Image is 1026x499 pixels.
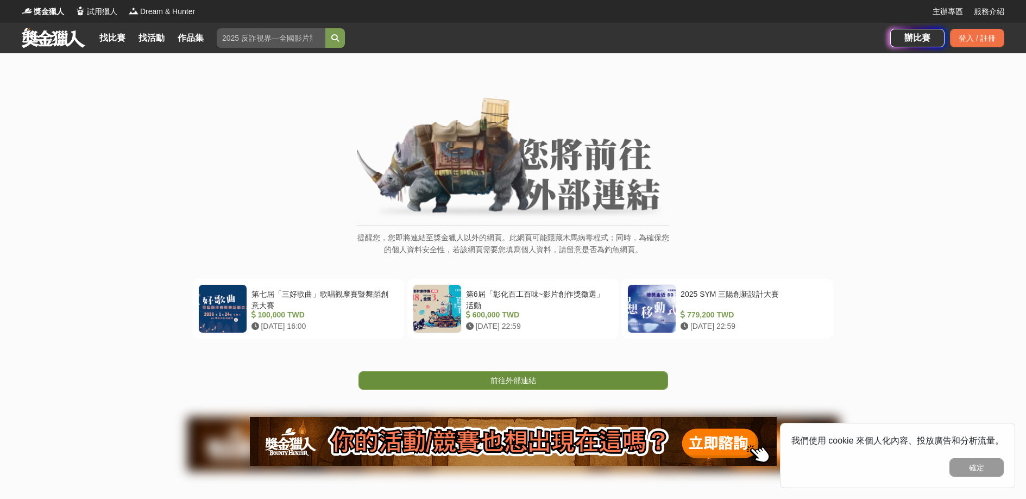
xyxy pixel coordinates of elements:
[34,6,64,17] span: 獎金獵人
[75,5,86,16] img: Logo
[358,371,668,390] a: 前往外部連結
[681,321,823,332] div: [DATE] 22:59
[128,5,139,16] img: Logo
[357,232,669,267] p: 提醒您，您即將連結至獎金獵人以外的網頁。此網頁可能隱藏木馬病毒程式；同時，為確保您的個人資料安全性，若該網頁需要您填寫個人資料，請留意是否為釣魚網頁。
[681,309,823,321] div: 779,200 TWD
[407,279,619,339] a: 第6屆「彰化百工百味~影片創作獎徵選」活動 600,000 TWD [DATE] 22:59
[217,28,325,48] input: 2025 反詐視界—全國影片競賽
[950,29,1004,47] div: 登入 / 註冊
[622,279,833,339] a: 2025 SYM 三陽創新設計大賽 779,200 TWD [DATE] 22:59
[949,458,1004,477] button: 確定
[357,97,669,220] img: External Link Banner
[128,6,195,17] a: LogoDream & Hunter
[890,29,945,47] a: 辦比賽
[466,289,609,309] div: 第6屆「彰化百工百味~影片創作獎徵選」活動
[75,6,117,17] a: Logo試用獵人
[95,30,130,46] a: 找比賽
[22,5,33,16] img: Logo
[681,289,823,309] div: 2025 SYM 三陽創新設計大賽
[193,279,404,339] a: 第七屆「三好歌曲」歌唱觀摩賽暨舞蹈創意大賽 100,000 TWD [DATE] 16:00
[791,436,1004,445] span: 我們使用 cookie 來個人化內容、投放廣告和分析流量。
[22,6,64,17] a: Logo獎金獵人
[251,309,394,321] div: 100,000 TWD
[490,376,536,385] span: 前往外部連結
[466,321,609,332] div: [DATE] 22:59
[134,30,169,46] a: 找活動
[173,30,208,46] a: 作品集
[251,289,394,309] div: 第七屆「三好歌曲」歌唱觀摩賽暨舞蹈創意大賽
[974,6,1004,17] a: 服務介紹
[933,6,963,17] a: 主辦專區
[251,321,394,332] div: [DATE] 16:00
[87,6,117,17] span: 試用獵人
[466,309,609,321] div: 600,000 TWD
[140,6,195,17] span: Dream & Hunter
[250,417,777,466] img: 905fc34d-8193-4fb2-a793-270a69788fd0.png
